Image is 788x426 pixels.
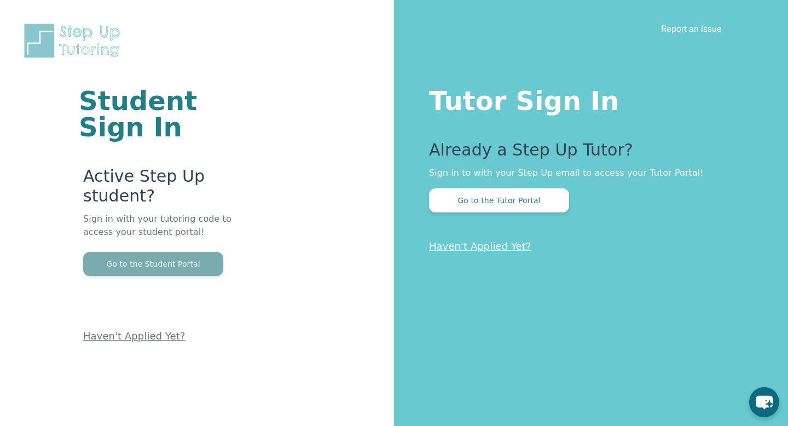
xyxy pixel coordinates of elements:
[83,166,263,212] p: Active Step Up student?
[83,330,186,342] a: Haven't Applied Yet?
[661,23,722,34] a: Report an Issue
[429,195,569,205] a: Go to the Tutor Portal
[83,258,223,269] a: Go to the Student Portal
[429,83,744,114] h1: Tutor Sign In
[429,188,569,212] button: Go to the Tutor Portal
[79,88,263,140] h1: Student Sign In
[429,240,531,252] a: Haven't Applied Yet?
[22,22,127,60] img: Step Up Tutoring horizontal logo
[83,212,263,252] p: Sign in with your tutoring code to access your student portal!
[749,387,779,417] button: chat-button
[429,140,744,166] p: Already a Step Up Tutor?
[429,166,744,180] p: Sign in to with your Step Up email to access your Tutor Portal!
[83,252,223,276] button: Go to the Student Portal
